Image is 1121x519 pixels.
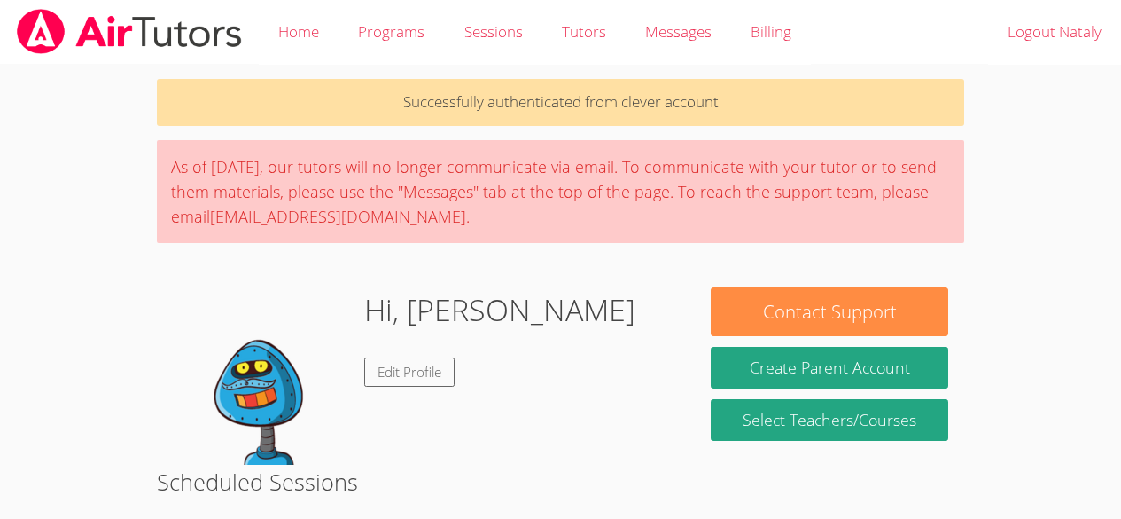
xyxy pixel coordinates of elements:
[364,358,455,387] a: Edit Profile
[711,347,947,389] button: Create Parent Account
[645,21,712,42] span: Messages
[173,287,350,465] img: default.png
[157,140,964,243] div: As of [DATE], our tutors will no longer communicate via email. To communicate with your tutor or ...
[15,9,244,54] img: airtutors_banner-c4298cdbf04f3fff15de1276eac7730deb9818008684d7c2e4769d2f7ddbe033.png
[157,79,964,126] p: Successfully authenticated from clever account
[157,465,964,499] h2: Scheduled Sessions
[711,399,947,441] a: Select Teachers/Courses
[711,287,947,336] button: Contact Support
[364,287,635,333] h1: Hi, [PERSON_NAME]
